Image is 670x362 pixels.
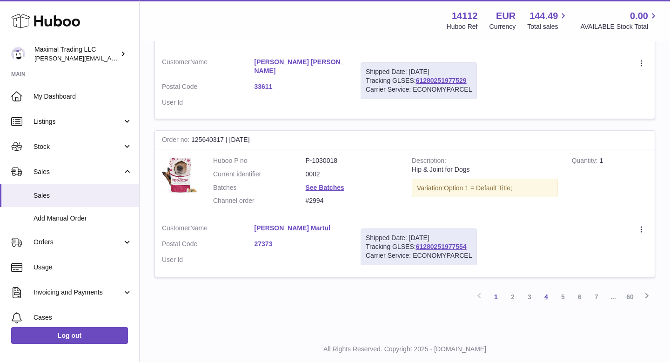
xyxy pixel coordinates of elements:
a: Log out [11,327,128,344]
span: Sales [33,191,132,200]
dt: Postal Code [162,240,255,251]
div: Variation: [412,179,558,198]
strong: 14112 [452,10,478,22]
div: 125640317 | [DATE] [155,131,655,149]
span: Sales [33,168,122,176]
a: [PERSON_NAME] Martul [255,224,347,233]
a: 3 [521,288,538,305]
span: AVAILABLE Stock Total [580,22,659,31]
span: My Dashboard [33,92,132,101]
dt: User Id [162,98,255,107]
div: Hip & Joint for Dogs [412,165,558,174]
span: Listings [33,117,122,126]
span: Stock [33,142,122,151]
span: Customer [162,224,190,232]
strong: Quantity [572,157,600,167]
span: Invoicing and Payments [33,288,122,297]
div: v 4.0.25 [26,15,46,22]
span: Total sales [527,22,569,31]
dd: #2994 [306,196,398,205]
strong: Order no [162,136,191,146]
td: 1 [565,149,655,217]
a: 2 [504,288,521,305]
span: [PERSON_NAME][EMAIL_ADDRESS][DOMAIN_NAME] [34,54,187,62]
span: 144.49 [529,10,558,22]
span: Customer [162,58,190,66]
span: Orders [33,238,122,247]
div: Shipped Date: [DATE] [366,234,472,242]
img: logo_orange.svg [15,15,22,22]
div: Huboo Ref [447,22,478,31]
dt: Batches [213,183,306,192]
div: Currency [489,22,516,31]
div: Shipped Date: [DATE] [366,67,472,76]
strong: Description [412,157,446,167]
dt: Huboo P no [213,156,306,165]
div: Carrier Service: ECONOMYPARCEL [366,251,472,260]
img: Hips_JointsInfographicsDesign-01.jpg [162,156,199,194]
span: ... [605,288,622,305]
img: tab_keywords_by_traffic_grey.svg [93,54,100,61]
a: 4 [538,288,555,305]
a: 33611 [255,82,347,91]
dt: Name [162,224,255,235]
a: 27373 [255,240,347,248]
a: 6 [571,288,588,305]
a: 1 [488,288,504,305]
a: 61280251977529 [416,77,467,84]
div: Tracking GLSES: [361,62,477,99]
div: Tracking GLSES: [361,228,477,265]
a: [PERSON_NAME] [PERSON_NAME] [255,58,347,75]
dt: Name [162,58,255,78]
span: Cases [33,313,132,322]
span: Add Manual Order [33,214,132,223]
a: 144.49 Total sales [527,10,569,31]
span: Option 1 = Default Title; [444,184,512,192]
p: All Rights Reserved. Copyright 2025 - [DOMAIN_NAME] [147,345,663,354]
img: tab_domain_overview_orange.svg [25,54,33,61]
img: scott@scottkanacher.com [11,47,25,61]
dd: 0002 [306,170,398,179]
dt: Postal Code [162,82,255,94]
div: Domain: [DOMAIN_NAME] [24,24,102,32]
dt: Channel order [213,196,306,205]
a: 7 [588,288,605,305]
a: 60 [622,288,638,305]
div: Domain Overview [35,55,83,61]
div: Keywords by Traffic [103,55,157,61]
span: 0.00 [630,10,648,22]
div: Carrier Service: ECONOMYPARCEL [366,85,472,94]
img: website_grey.svg [15,24,22,32]
a: 5 [555,288,571,305]
a: See Batches [306,184,344,191]
span: Usage [33,263,132,272]
strong: EUR [496,10,516,22]
div: Maximal Trading LLC [34,45,118,63]
dd: P-1030018 [306,156,398,165]
a: 61280251977554 [416,243,467,250]
dt: Current identifier [213,170,306,179]
dt: User Id [162,255,255,264]
a: 0.00 AVAILABLE Stock Total [580,10,659,31]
